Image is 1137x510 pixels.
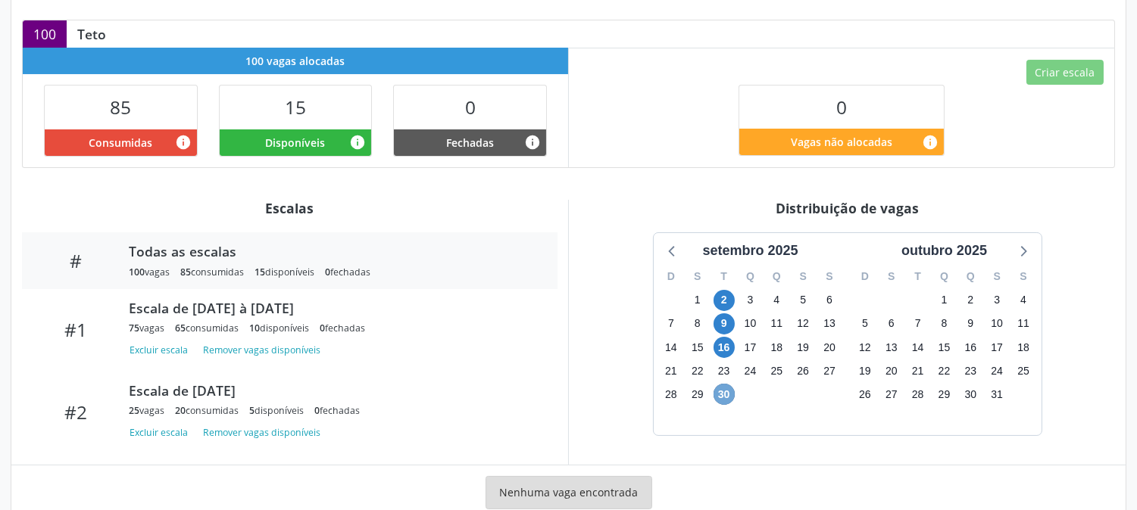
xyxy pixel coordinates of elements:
span: quinta-feira, 11 de setembro de 2025 [766,313,787,334]
span: quinta-feira, 30 de outubro de 2025 [960,384,981,405]
div: S [790,265,817,288]
span: 20 [175,404,186,417]
span: sábado, 11 de outubro de 2025 [1013,313,1034,334]
button: Excluir escala [129,422,194,443]
div: consumidas [175,404,239,417]
div: Q [737,265,764,288]
div: disponíveis [249,322,309,334]
span: quarta-feira, 3 de setembro de 2025 [739,290,761,311]
span: quarta-feira, 29 de outubro de 2025 [933,384,954,405]
span: terça-feira, 7 de outubro de 2025 [907,313,929,334]
div: # [33,250,118,272]
div: S [817,265,843,288]
div: S [684,265,711,288]
div: fechadas [320,322,365,334]
span: quinta-feira, 25 de setembro de 2025 [766,360,787,381]
span: terça-feira, 2 de setembro de 2025 [714,290,735,311]
span: quarta-feira, 22 de outubro de 2025 [933,360,954,381]
button: Remover vagas disponíveis [197,422,326,443]
span: 0 [325,266,330,278]
span: segunda-feira, 6 de outubro de 2025 [881,313,902,334]
button: Excluir escala [129,340,194,360]
div: T [904,265,931,288]
span: 5 [249,404,255,417]
button: Criar escala [1026,60,1104,86]
i: Vagas alocadas e sem marcações associadas que tiveram sua disponibilidade fechada [524,134,541,151]
span: domingo, 5 de outubro de 2025 [854,313,876,334]
span: sexta-feira, 24 de outubro de 2025 [986,360,1007,381]
div: fechadas [314,404,360,417]
span: segunda-feira, 8 de setembro de 2025 [687,313,708,334]
div: 100 vagas alocadas [23,48,568,74]
div: disponíveis [249,404,304,417]
span: 10 [249,322,260,334]
span: sábado, 20 de setembro de 2025 [819,337,840,358]
span: domingo, 21 de setembro de 2025 [661,360,682,381]
span: quinta-feira, 2 de outubro de 2025 [960,290,981,311]
div: D [658,265,685,288]
div: Escala de [DATE] à [DATE] [129,300,536,316]
div: Escala de [DATE] [129,382,536,399]
span: 65 [175,322,186,334]
span: segunda-feira, 22 de setembro de 2025 [687,360,708,381]
span: domingo, 26 de outubro de 2025 [854,384,876,405]
span: terça-feira, 28 de outubro de 2025 [907,384,929,405]
span: sexta-feira, 5 de setembro de 2025 [792,290,814,311]
span: segunda-feira, 27 de outubro de 2025 [881,384,902,405]
span: segunda-feira, 29 de setembro de 2025 [687,384,708,405]
div: Nenhuma vaga encontrada [486,476,652,509]
span: quinta-feira, 18 de setembro de 2025 [766,337,787,358]
span: Disponíveis [265,135,325,151]
span: sexta-feira, 10 de outubro de 2025 [986,313,1007,334]
span: terça-feira, 14 de outubro de 2025 [907,337,929,358]
div: #1 [33,319,118,341]
span: quarta-feira, 10 de setembro de 2025 [739,313,761,334]
div: D [852,265,879,288]
div: Q [957,265,984,288]
span: sexta-feira, 3 de outubro de 2025 [986,290,1007,311]
span: domingo, 7 de setembro de 2025 [661,313,682,334]
span: domingo, 14 de setembro de 2025 [661,337,682,358]
div: #2 [33,401,118,423]
span: 0 [465,95,476,120]
span: Vagas não alocadas [791,134,892,150]
span: sexta-feira, 12 de setembro de 2025 [792,313,814,334]
span: terça-feira, 16 de setembro de 2025 [714,337,735,358]
i: Vagas alocadas e sem marcações associadas [349,134,366,151]
div: vagas [129,404,164,417]
div: setembro 2025 [696,241,804,261]
span: terça-feira, 23 de setembro de 2025 [714,360,735,381]
div: outubro 2025 [895,241,993,261]
div: disponíveis [255,266,314,278]
span: 25 [129,404,139,417]
i: Vagas alocadas que possuem marcações associadas [175,134,192,151]
span: sábado, 18 de outubro de 2025 [1013,337,1034,358]
div: Q [931,265,957,288]
div: consumidas [175,322,239,334]
span: 0 [836,95,847,120]
span: 15 [285,95,306,120]
div: S [984,265,1010,288]
span: sábado, 6 de setembro de 2025 [819,290,840,311]
div: S [1010,265,1037,288]
span: sábado, 13 de setembro de 2025 [819,313,840,334]
span: quinta-feira, 16 de outubro de 2025 [960,337,981,358]
div: 100 [23,20,67,48]
div: Distribuição de vagas [579,200,1115,216]
span: 0 [320,322,325,334]
button: Remover vagas disponíveis [197,340,326,360]
div: Todas as escalas [129,243,536,260]
span: 85 [110,95,131,120]
span: segunda-feira, 13 de outubro de 2025 [881,337,902,358]
span: quarta-feira, 17 de setembro de 2025 [739,337,761,358]
div: Q [764,265,790,288]
span: terça-feira, 30 de setembro de 2025 [714,384,735,405]
div: S [878,265,904,288]
span: quarta-feira, 15 de outubro de 2025 [933,337,954,358]
span: 100 [129,266,145,278]
span: sexta-feira, 17 de outubro de 2025 [986,337,1007,358]
div: T [711,265,737,288]
span: 15 [255,266,265,278]
span: terça-feira, 21 de outubro de 2025 [907,360,929,381]
span: domingo, 12 de outubro de 2025 [854,337,876,358]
